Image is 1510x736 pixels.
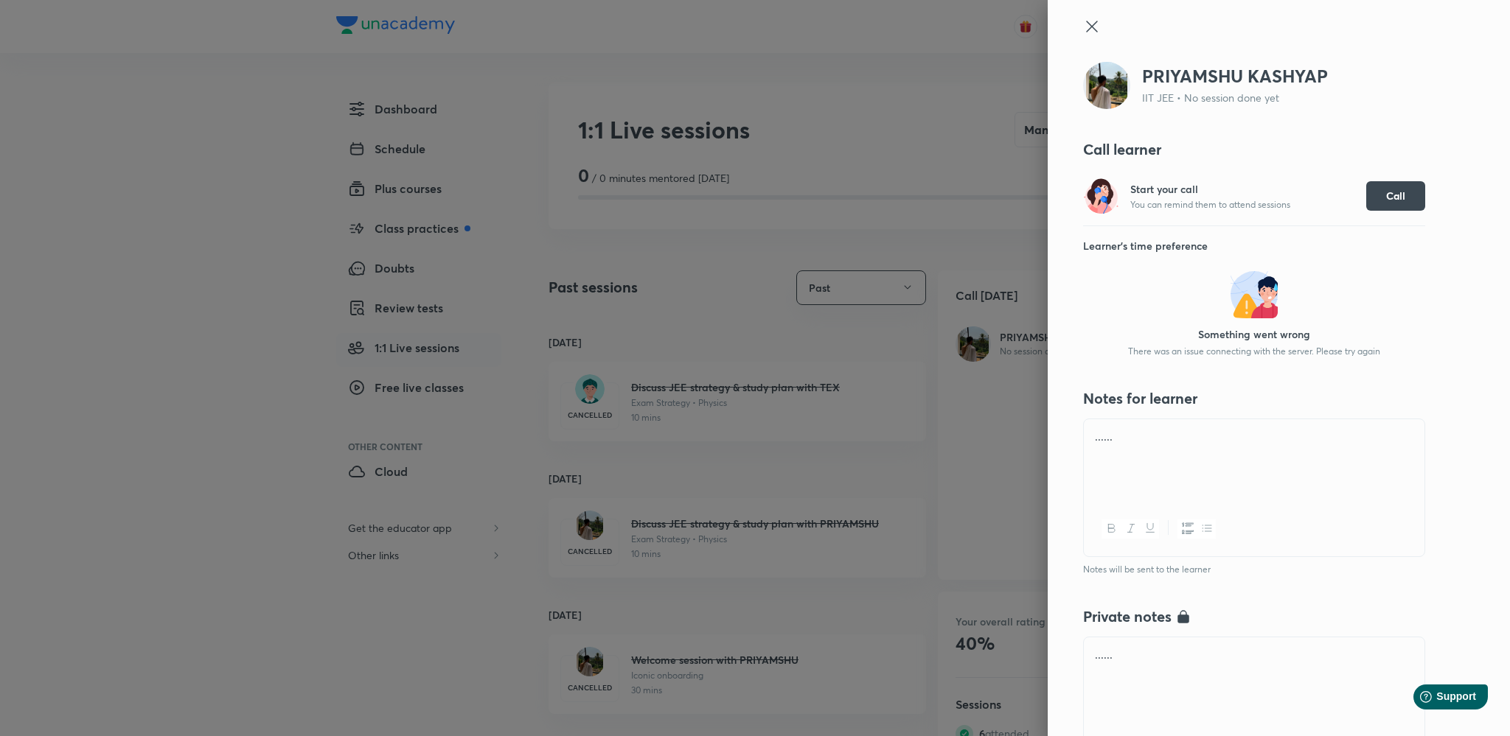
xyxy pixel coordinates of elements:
[1083,388,1197,410] h4: Notes for learner
[1086,62,1127,109] img: 140eed1a1cbc44cabd631a0cc1699100.jpg
[1142,90,1425,105] h6: IIT JEE • No session done yet
[1130,198,1354,211] h6: You can remind them to attend sessions
[1083,606,1172,628] h4: Private notes
[1142,66,1363,87] h3: PRIYAMSHU KASHYAP
[1379,679,1494,720] iframe: Help widget launcher
[1083,326,1425,342] p: Something went wrong
[1083,557,1425,576] h6: Notes will be sent to the learner
[1083,238,1208,253] h6: Learner’s time preference
[1083,178,1118,214] img: call
[1366,181,1425,211] button: Call
[1095,646,1413,663] p: ......
[1130,181,1354,197] h6: Start your call
[1083,345,1425,358] p: There was an issue connecting with the server. Please try again
[1095,428,1413,445] p: ......
[1231,271,1278,318] img: -
[1083,109,1425,178] h4: Call learner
